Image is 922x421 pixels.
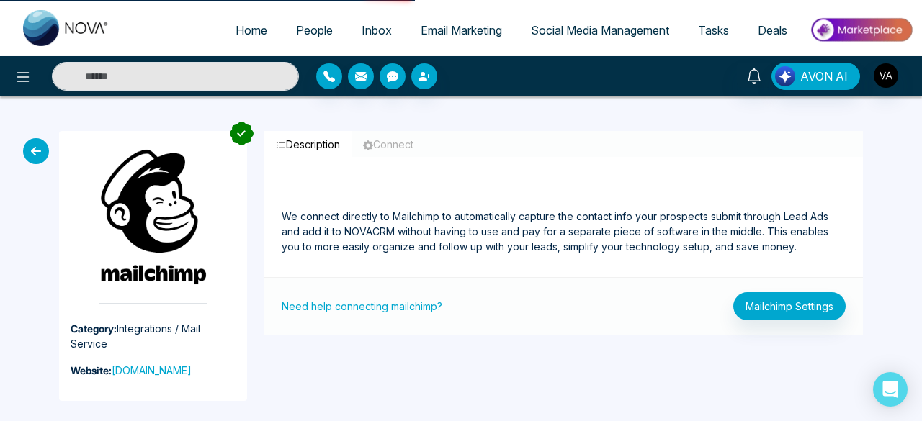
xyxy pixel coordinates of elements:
[698,23,729,37] span: Tasks
[800,68,848,85] span: AVON AI
[758,23,787,37] span: Deals
[516,17,684,44] a: Social Media Management
[775,66,795,86] img: Lead Flow
[236,23,267,37] span: Home
[282,17,347,44] a: People
[743,17,802,44] a: Deals
[296,23,333,37] span: People
[421,23,502,37] span: Email Marketing
[733,292,846,320] button: Mailchimp Settings
[71,322,117,335] strong: Category:
[809,14,913,46] img: Market-place.gif
[282,299,442,314] a: Need help connecting mailchimp?
[264,131,352,158] button: Description
[347,17,406,44] a: Inbox
[771,63,860,90] button: AVON AI
[282,174,846,254] p: We connect directly to Mailchimp to automatically capture the contact info your prospects submit ...
[362,23,392,37] span: Inbox
[71,364,112,376] strong: Website:
[221,17,282,44] a: Home
[352,131,425,158] button: Connect
[59,321,247,351] p: Integrations / Mail Service
[112,364,192,376] a: [DOMAIN_NAME]
[23,10,109,46] img: Nova CRM Logo
[874,63,898,88] img: User Avatar
[873,372,908,407] div: Open Intercom Messenger
[99,148,207,304] img: mailchimp
[531,23,669,37] span: Social Media Management
[684,17,743,44] a: Tasks
[406,17,516,44] a: Email Marketing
